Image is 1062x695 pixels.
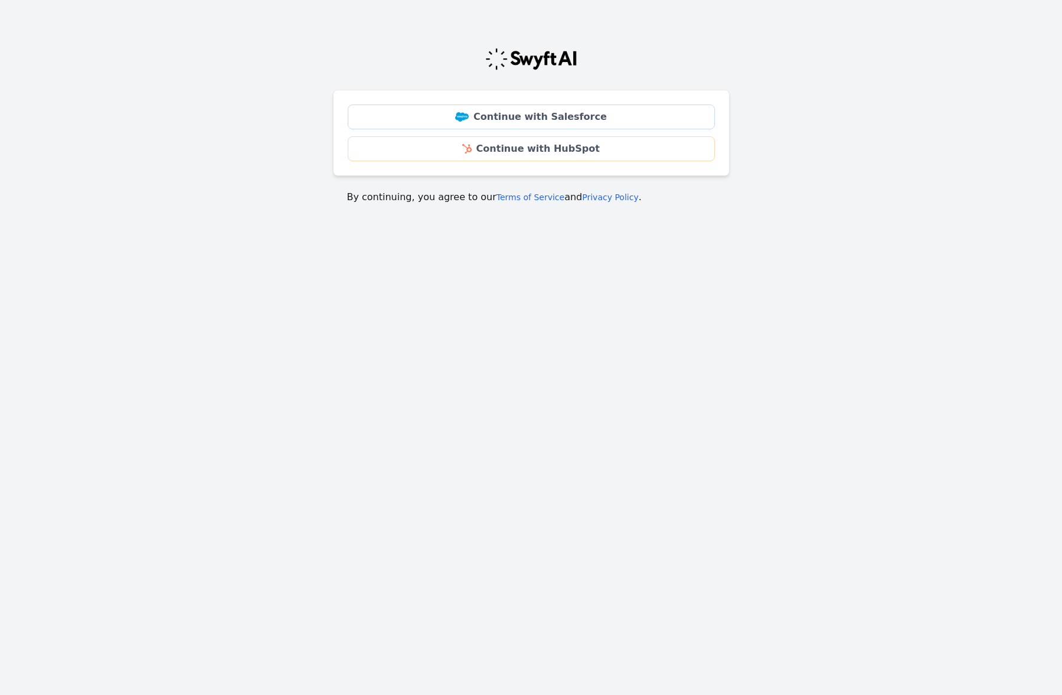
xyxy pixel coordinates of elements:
[347,190,715,204] p: By continuing, you agree to our and .
[496,192,564,202] a: Terms of Service
[348,136,715,161] a: Continue with HubSpot
[462,144,471,154] img: HubSpot
[485,47,578,71] img: Swyft Logo
[582,192,638,202] a: Privacy Policy
[348,105,715,129] a: Continue with Salesforce
[455,112,469,122] img: Salesforce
